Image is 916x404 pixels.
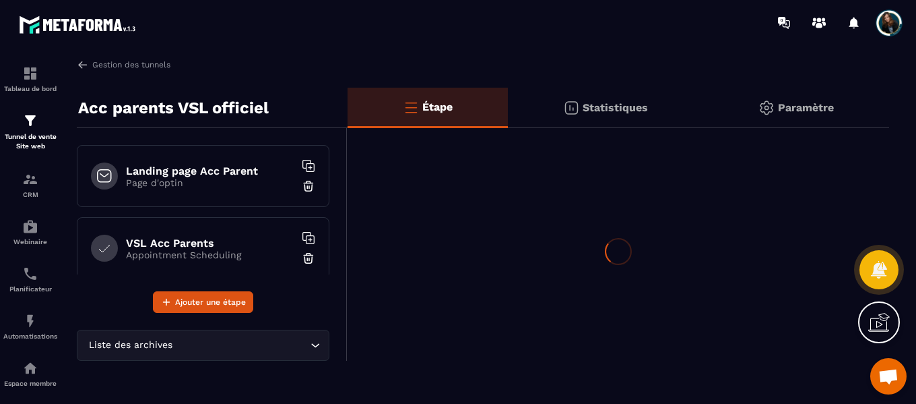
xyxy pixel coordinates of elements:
[126,237,294,250] h6: VSL Acc Parents
[422,100,453,113] p: Étape
[126,165,294,177] h6: Landing page Acc Parent
[3,303,57,350] a: automationsautomationsAutomatisations
[3,256,57,303] a: schedulerschedulerPlanificateur
[126,177,294,188] p: Page d'optin
[3,132,57,151] p: Tunnel de vente Site web
[22,65,38,82] img: formation
[3,238,57,246] p: Webinaire
[870,358,907,395] div: Ouvrir le chat
[77,59,89,71] img: arrow
[22,313,38,329] img: automations
[86,338,175,353] span: Liste des archives
[758,100,775,116] img: setting-gr.5f69749f.svg
[22,171,38,187] img: formation
[3,103,57,161] a: formationformationTunnel de vente Site web
[175,338,307,353] input: Search for option
[3,191,57,198] p: CRM
[583,101,648,114] p: Statistiques
[22,219,38,235] img: automations
[22,113,38,129] img: formation
[3,55,57,103] a: formationformationTableau de bord
[3,333,57,340] p: Automatisations
[19,12,140,37] img: logo
[3,85,57,92] p: Tableau de bord
[403,99,419,115] img: bars-o.4a397970.svg
[3,285,57,293] p: Planificateur
[175,295,246,309] span: Ajouter une étape
[126,250,294,260] p: Appointment Scheduling
[3,208,57,256] a: automationsautomationsWebinaire
[22,360,38,376] img: automations
[3,350,57,397] a: automationsautomationsEspace membre
[3,380,57,387] p: Espace membre
[302,179,315,193] img: trash
[22,266,38,282] img: scheduler
[153,291,253,313] button: Ajouter une étape
[77,330,329,361] div: Search for option
[563,100,579,116] img: stats.20deebd0.svg
[778,101,834,114] p: Paramètre
[3,161,57,208] a: formationformationCRM
[302,252,315,265] img: trash
[77,59,170,71] a: Gestion des tunnels
[78,94,269,121] p: Acc parents VSL officiel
